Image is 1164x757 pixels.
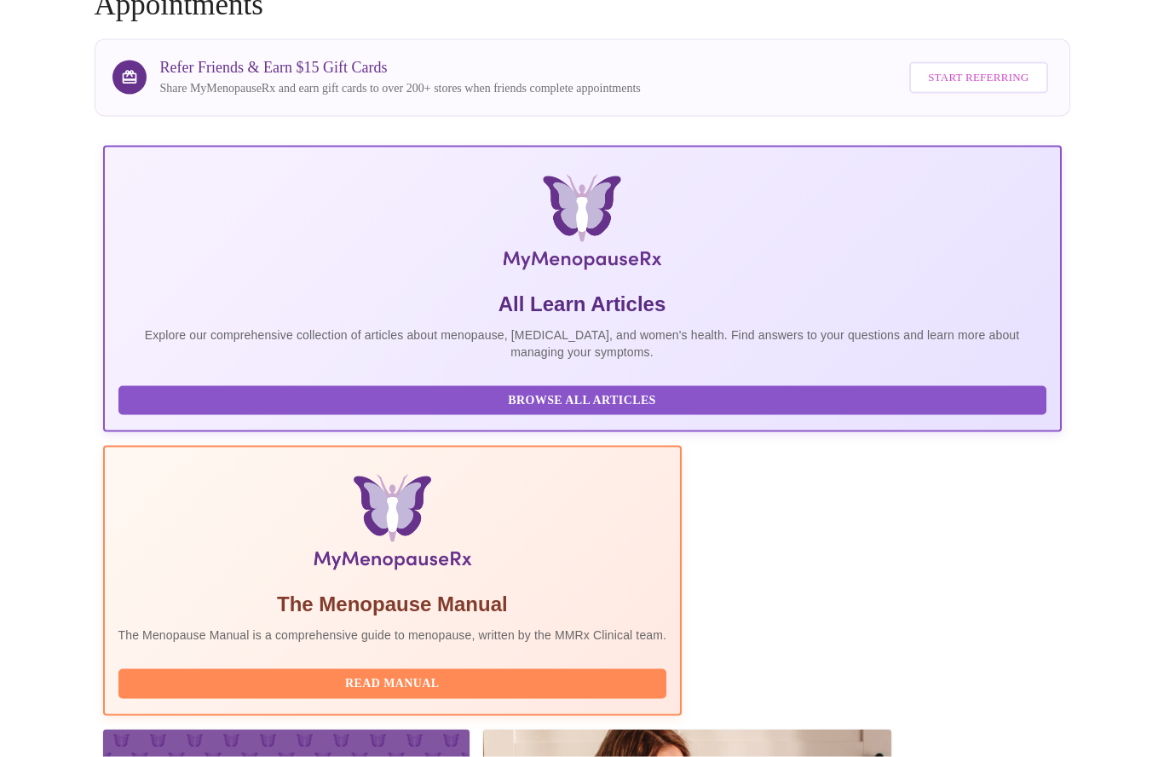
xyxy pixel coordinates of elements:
[160,80,641,97] p: Share MyMenopauseRx and earn gift cards to over 200+ stores when friends complete appointments
[118,675,671,690] a: Read Manual
[118,326,1046,361] p: Explore our comprehensive collection of articles about menopause, [MEDICAL_DATA], and women's hea...
[135,390,1029,412] span: Browse All Articles
[160,59,641,77] h3: Refer Friends & Earn $15 Gift Cards
[905,54,1052,102] a: Start Referring
[118,386,1046,416] button: Browse All Articles
[909,62,1047,94] button: Start Referring
[118,391,1051,406] a: Browse All Articles
[118,669,667,699] button: Read Manual
[118,591,667,618] h5: The Menopause Manual
[205,475,579,577] img: Menopause Manual
[118,627,667,644] p: The Menopause Manual is a comprehensive guide to menopause, written by the MMRx Clinical team.
[262,175,902,277] img: MyMenopauseRx Logo
[928,68,1029,88] span: Start Referring
[118,291,1046,318] h5: All Learn Articles
[135,673,650,695] span: Read Manual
